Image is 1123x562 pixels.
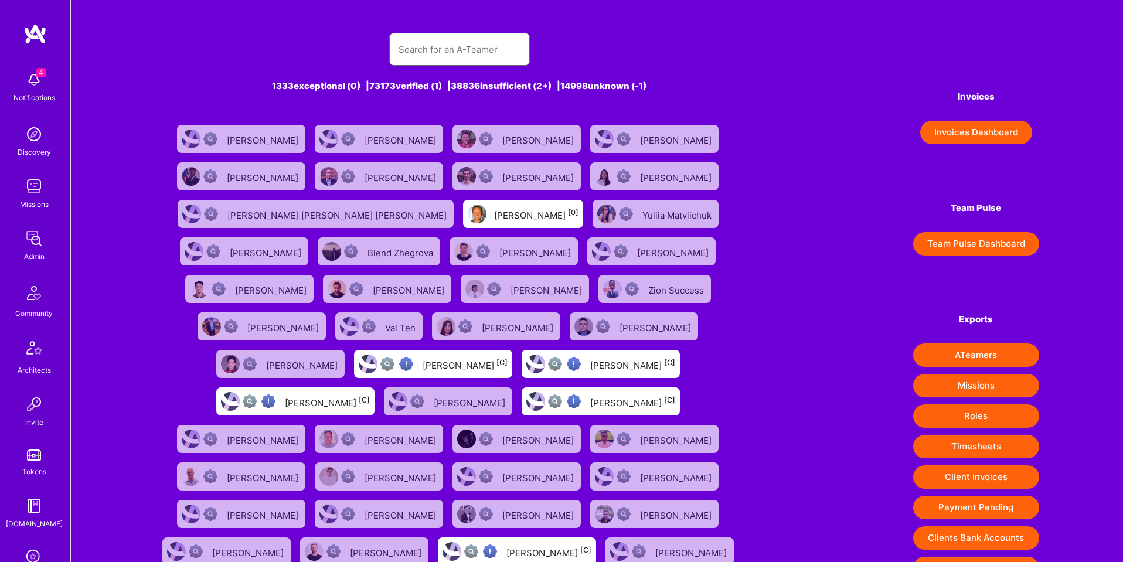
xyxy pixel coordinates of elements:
[310,420,448,458] a: User AvatarNot Scrubbed[PERSON_NAME]
[457,430,476,448] img: User Avatar
[310,458,448,495] a: User AvatarNot Scrubbed[PERSON_NAME]
[479,169,493,183] img: Not Scrubbed
[617,507,631,521] img: Not Scrubbed
[22,122,46,146] img: discovery
[224,319,238,333] img: Not Scrubbed
[185,242,203,261] img: User Avatar
[24,250,45,263] div: Admin
[574,317,593,336] img: User Avatar
[640,169,714,184] div: [PERSON_NAME]
[182,467,200,486] img: User Avatar
[365,431,438,447] div: [PERSON_NAME]
[617,132,631,146] img: Not Scrubbed
[506,544,591,559] div: [PERSON_NAME]
[913,314,1039,325] h4: Exports
[285,394,370,409] div: [PERSON_NAME]
[664,358,675,367] sup: [C]
[182,205,201,223] img: User Avatar
[437,317,455,336] img: User Avatar
[617,169,631,183] img: Not Scrubbed
[502,431,576,447] div: [PERSON_NAME]
[328,280,346,298] img: User Avatar
[203,469,217,483] img: Not Scrubbed
[410,394,424,408] img: Not Scrubbed
[619,207,633,221] img: Not Scrubbed
[502,169,576,184] div: [PERSON_NAME]
[655,544,729,559] div: [PERSON_NAME]
[913,232,1039,256] button: Team Pulse Dashboard
[640,131,714,147] div: [PERSON_NAME]
[625,282,639,296] img: Not Scrubbed
[913,435,1039,458] button: Timesheets
[640,506,714,522] div: [PERSON_NAME]
[457,130,476,148] img: User Avatar
[20,198,49,210] div: Missions
[204,207,218,221] img: Not Scrubbed
[340,317,359,336] img: User Avatar
[359,355,377,373] img: User Avatar
[13,91,55,104] div: Notifications
[322,242,341,261] img: User Avatar
[448,420,586,458] a: User AvatarNot Scrubbed[PERSON_NAME]
[22,175,46,198] img: teamwork
[517,345,685,383] a: User AvatarNot fully vettedHigh Potential User[PERSON_NAME][C]
[496,358,508,367] sup: [C]
[595,167,614,186] img: User Avatar
[502,506,576,522] div: [PERSON_NAME]
[448,158,586,195] a: User AvatarNot Scrubbed[PERSON_NAME]
[632,544,646,558] img: Not Scrubbed
[367,244,435,259] div: Blend Zhegrova
[350,544,424,559] div: [PERSON_NAME]
[182,167,200,186] img: User Avatar
[172,420,310,458] a: User AvatarNot Scrubbed[PERSON_NAME]
[6,517,63,530] div: [DOMAIN_NAME]
[20,279,48,307] img: Community
[648,281,706,297] div: Zion Success
[243,394,257,408] img: Not fully vetted
[172,120,310,158] a: User AvatarNot Scrubbed[PERSON_NAME]
[365,169,438,184] div: [PERSON_NAME]
[227,131,301,147] div: [PERSON_NAME]
[341,469,355,483] img: Not Scrubbed
[389,392,407,411] img: User Avatar
[305,542,324,561] img: User Avatar
[913,374,1039,397] button: Missions
[479,507,493,521] img: Not Scrubbed
[172,495,310,533] a: User AvatarNot Scrubbed[PERSON_NAME]
[18,146,51,158] div: Discovery
[227,431,301,447] div: [PERSON_NAME]
[310,158,448,195] a: User AvatarNot Scrubbed[PERSON_NAME]
[423,356,508,372] div: [PERSON_NAME]
[920,121,1032,144] button: Invoices Dashboard
[341,132,355,146] img: Not Scrubbed
[266,356,340,372] div: [PERSON_NAME]
[341,432,355,446] img: Not Scrubbed
[494,206,578,222] div: [PERSON_NAME]
[448,458,586,495] a: User AvatarNot Scrubbed[PERSON_NAME]
[479,469,493,483] img: Not Scrubbed
[499,244,573,259] div: [PERSON_NAME]
[434,394,508,409] div: [PERSON_NAME]
[247,319,321,334] div: [PERSON_NAME]
[590,356,675,372] div: [PERSON_NAME]
[206,244,220,258] img: Not Scrubbed
[526,355,545,373] img: User Avatar
[583,233,720,270] a: User AvatarNot Scrubbed[PERSON_NAME]
[913,343,1039,367] button: ATeamers
[227,506,301,522] div: [PERSON_NAME]
[502,469,576,484] div: [PERSON_NAME]
[479,432,493,446] img: Not Scrubbed
[212,544,286,559] div: [PERSON_NAME]
[590,394,675,409] div: [PERSON_NAME]
[221,355,240,373] img: User Avatar
[362,319,376,333] img: Not Scrubbed
[586,158,723,195] a: User AvatarNot Scrubbed[PERSON_NAME]
[22,227,46,250] img: admin teamwork
[517,383,685,420] a: User AvatarNot fully vettedHigh Potential User[PERSON_NAME][C]
[22,68,46,91] img: bell
[565,308,703,345] a: User AvatarNot Scrubbed[PERSON_NAME]
[580,546,591,554] sup: [C]
[203,432,217,446] img: Not Scrubbed
[548,394,562,408] img: Not fully vetted
[476,244,490,258] img: Not Scrubbed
